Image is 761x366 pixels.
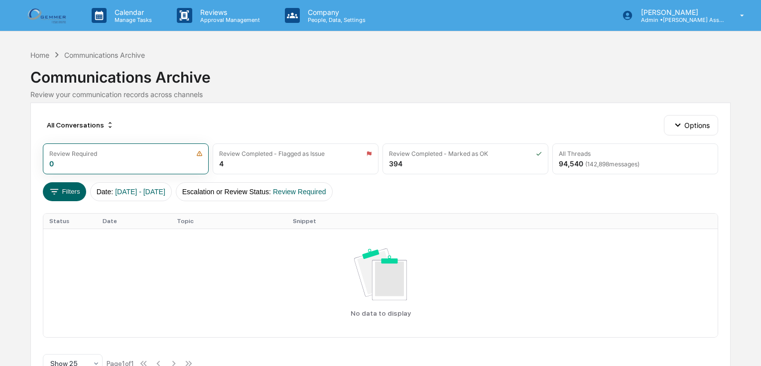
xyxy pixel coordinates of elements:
div: Home [30,51,49,59]
div: Communications Archive [30,60,731,86]
span: Review Required [273,188,326,196]
th: Snippet [287,214,718,229]
p: [PERSON_NAME] [633,8,726,16]
img: icon [196,150,203,157]
button: Date:[DATE] - [DATE] [90,182,172,201]
div: All Threads [559,150,591,157]
div: Review Completed - Flagged as Issue [219,150,325,157]
img: No data available [354,248,407,300]
p: Company [300,8,371,16]
span: ( 142,898 messages) [585,160,639,168]
div: Communications Archive [64,51,145,59]
img: icon [366,150,372,157]
th: Status [43,214,97,229]
iframe: Open customer support [729,333,756,360]
div: 94,540 [559,159,639,168]
div: All Conversations [43,117,118,133]
div: 4 [219,159,224,168]
p: Calendar [107,8,157,16]
p: Reviews [192,8,265,16]
th: Topic [171,214,287,229]
img: icon [536,150,542,157]
p: Approval Management [192,16,265,23]
p: Admin • [PERSON_NAME] Asset Management [633,16,726,23]
p: People, Data, Settings [300,16,371,23]
img: logo [24,5,72,25]
th: Date [97,214,171,229]
button: Options [664,115,718,135]
div: 394 [389,159,402,168]
p: Manage Tasks [107,16,157,23]
button: Filters [43,182,86,201]
div: Review Completed - Marked as OK [389,150,488,157]
p: No data to display [351,309,411,317]
div: Review your communication records across channels [30,90,731,99]
span: [DATE] - [DATE] [115,188,165,196]
div: 0 [49,159,54,168]
div: Review Required [49,150,97,157]
button: Escalation or Review Status:Review Required [176,182,333,201]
